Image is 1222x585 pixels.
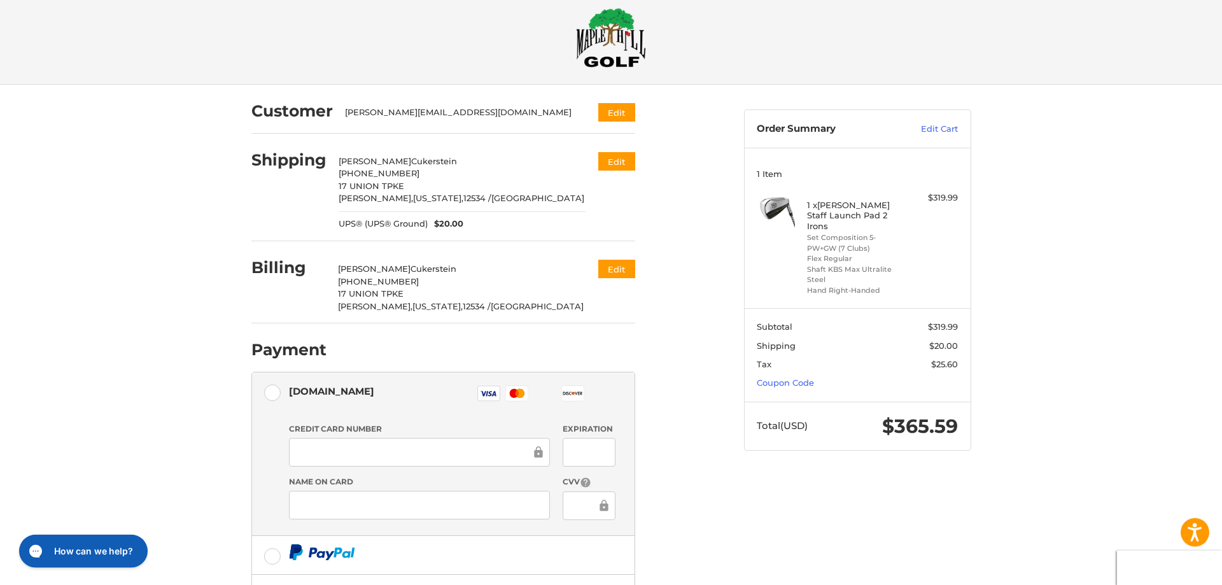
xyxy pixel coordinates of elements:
[251,101,333,121] h2: Customer
[339,181,404,191] span: 17 UNION TPKE
[338,301,412,311] span: [PERSON_NAME],
[491,193,584,203] span: [GEOGRAPHIC_DATA]
[13,530,152,572] iframe: Gorgias live chat messenger
[428,218,463,230] span: $20.00
[598,152,635,171] button: Edit
[412,301,463,311] span: [US_STATE],
[345,106,573,119] div: [PERSON_NAME][EMAIL_ADDRESS][DOMAIN_NAME]
[339,168,419,178] span: [PHONE_NUMBER]
[757,359,771,369] span: Tax
[339,218,428,230] span: UPS® (UPS® Ground)
[908,192,958,204] div: $319.99
[882,414,958,438] span: $365.59
[289,423,550,435] label: Credit Card Number
[929,341,958,351] span: $20.00
[289,381,374,402] div: [DOMAIN_NAME]
[411,264,456,274] span: Cukerstein
[757,419,808,432] span: Total (USD)
[289,544,355,560] img: PayPal icon
[411,156,457,166] span: Cukerstein
[251,258,326,278] h2: Billing
[491,301,584,311] span: [GEOGRAPHIC_DATA]
[928,321,958,332] span: $319.99
[757,341,796,351] span: Shipping
[338,276,419,286] span: [PHONE_NUMBER]
[807,232,904,253] li: Set Composition 5-PW+GW (7 Clubs)
[563,423,615,435] label: Expiration
[338,264,411,274] span: [PERSON_NAME]
[757,169,958,179] h3: 1 Item
[338,288,404,299] span: 17 UNION TPKE
[576,8,646,67] img: Maple Hill Golf
[251,150,327,170] h2: Shipping
[251,340,327,360] h2: Payment
[757,123,894,136] h3: Order Summary
[757,377,814,388] a: Coupon Code
[463,301,491,311] span: 12534 /
[563,476,615,488] label: CVV
[598,260,635,278] button: Edit
[339,156,411,166] span: [PERSON_NAME]
[1117,551,1222,585] iframe: Google Customer Reviews
[413,193,463,203] span: [US_STATE],
[463,193,491,203] span: 12534 /
[807,285,904,296] li: Hand Right-Handed
[807,200,904,231] h4: 1 x [PERSON_NAME] Staff Launch Pad 2 Irons
[931,359,958,369] span: $25.60
[598,103,635,122] button: Edit
[339,193,413,203] span: [PERSON_NAME],
[757,321,792,332] span: Subtotal
[807,264,904,285] li: Shaft KBS Max Ultralite Steel
[894,123,958,136] a: Edit Cart
[289,476,550,488] label: Name on Card
[807,253,904,264] li: Flex Regular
